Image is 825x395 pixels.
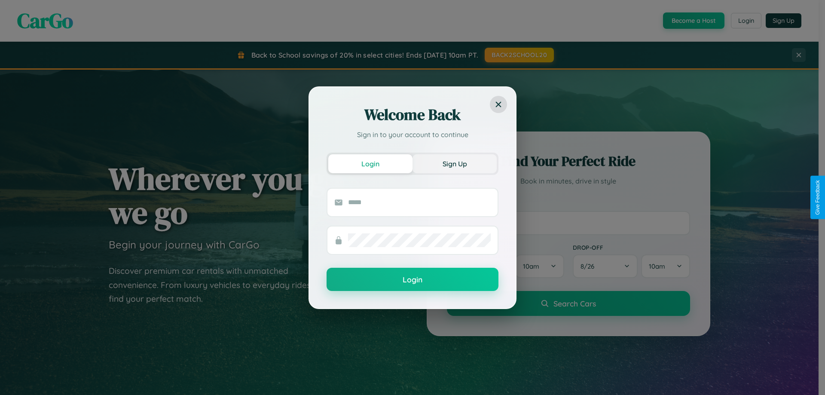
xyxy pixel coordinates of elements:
[327,129,498,140] p: Sign in to your account to continue
[327,104,498,125] h2: Welcome Back
[327,268,498,291] button: Login
[412,154,497,173] button: Sign Up
[815,180,821,215] div: Give Feedback
[328,154,412,173] button: Login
